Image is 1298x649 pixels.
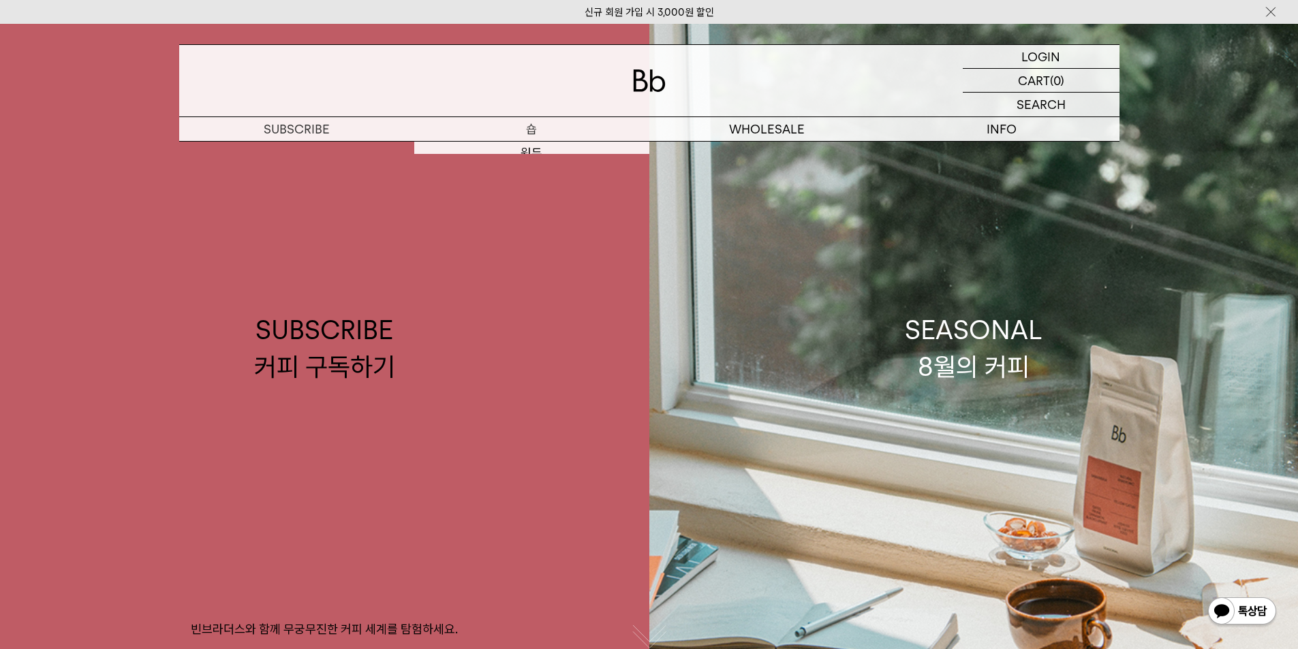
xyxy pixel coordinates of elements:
p: WHOLESALE [649,117,884,141]
a: 신규 회원 가입 시 3,000원 할인 [585,6,714,18]
a: 원두 [414,142,649,165]
a: SUBSCRIBE [179,117,414,141]
img: 로고 [633,69,666,92]
img: 카카오톡 채널 1:1 채팅 버튼 [1207,596,1278,629]
p: SEARCH [1017,93,1066,116]
a: LOGIN [963,45,1119,69]
div: SUBSCRIBE 커피 구독하기 [254,312,395,384]
p: LOGIN [1021,45,1060,68]
div: SEASONAL 8월의 커피 [905,312,1042,384]
p: INFO [884,117,1119,141]
p: (0) [1050,69,1064,92]
a: CART (0) [963,69,1119,93]
a: 숍 [414,117,649,141]
p: CART [1018,69,1050,92]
